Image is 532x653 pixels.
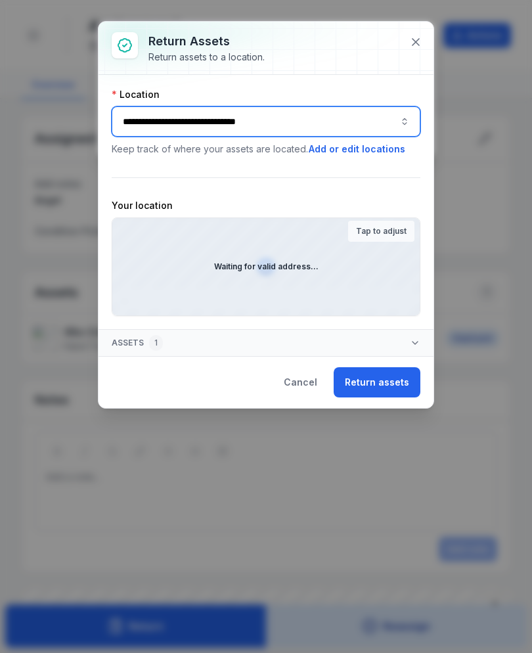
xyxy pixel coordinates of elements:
div: 1 [149,335,163,351]
p: Keep track of where your assets are located. [112,142,420,156]
button: Assets1 [99,330,433,356]
button: Add or edit locations [308,142,406,156]
h3: Return assets [148,32,265,51]
label: Location [112,88,160,101]
canvas: Map [112,218,420,315]
span: Assets [112,335,163,351]
strong: Tap to adjust [356,226,407,236]
strong: Waiting for valid address... [214,261,319,272]
button: Return assets [334,367,420,397]
div: Return assets to a location. [148,51,265,64]
button: Cancel [273,367,328,397]
label: Your location [112,199,173,212]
